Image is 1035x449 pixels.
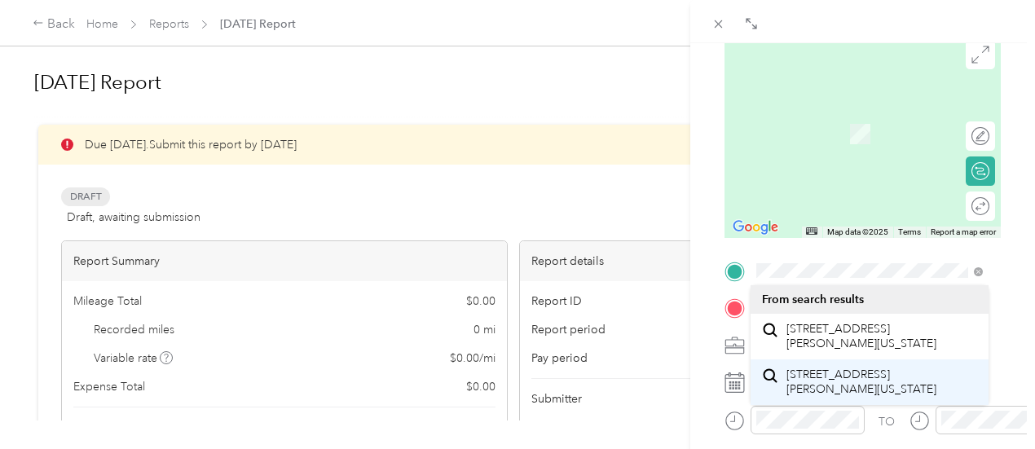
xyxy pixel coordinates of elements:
[762,293,864,306] span: From search results
[729,217,782,238] a: Open this area in Google Maps (opens a new window)
[806,227,817,235] button: Keyboard shortcuts
[827,227,888,236] span: Map data ©2025
[944,358,1035,449] iframe: Everlance-gr Chat Button Frame
[879,413,895,430] div: TO
[931,227,996,236] a: Report a map error
[898,227,921,236] a: Terms (opens in new tab)
[729,217,782,238] img: Google
[786,368,976,396] span: [STREET_ADDRESS][PERSON_NAME][US_STATE]
[786,322,976,350] span: [STREET_ADDRESS][PERSON_NAME][US_STATE]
